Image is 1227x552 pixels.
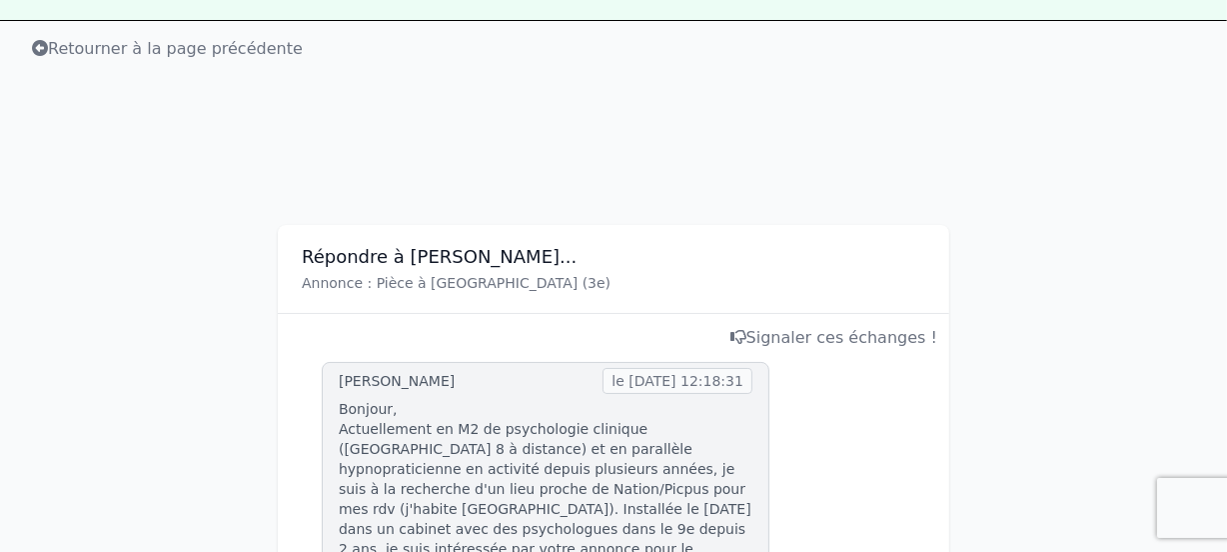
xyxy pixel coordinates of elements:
span: Retourner à la page précédente [32,39,303,58]
p: Annonce : Pièce à [GEOGRAPHIC_DATA] (3e) [302,273,925,293]
i: Retourner à la liste [32,40,48,56]
div: [PERSON_NAME] [339,371,455,391]
div: Signaler ces échanges ! [290,326,937,350]
h3: Répondre à [PERSON_NAME]... [302,245,925,269]
span: le [DATE] 12:18:31 [603,368,752,394]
